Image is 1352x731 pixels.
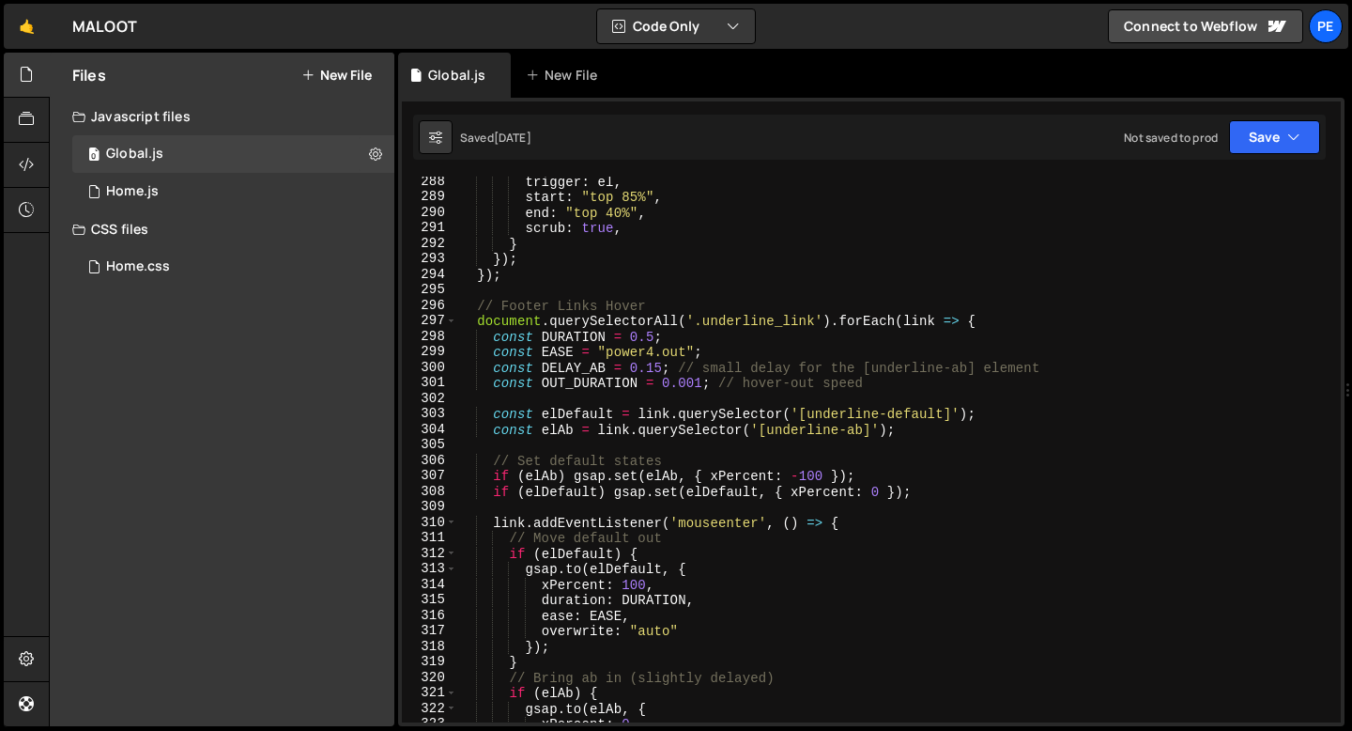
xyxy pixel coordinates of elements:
[402,220,457,236] div: 291
[402,546,457,562] div: 312
[1108,9,1303,43] a: Connect to Webflow
[402,205,457,221] div: 290
[1124,130,1218,146] div: Not saved to prod
[402,391,457,407] div: 302
[402,437,457,453] div: 305
[72,65,106,86] h2: Files
[402,453,457,469] div: 306
[460,130,531,146] div: Saved
[402,561,457,577] div: 313
[402,701,457,717] div: 322
[402,623,457,639] div: 317
[402,530,457,546] div: 311
[402,468,457,484] div: 307
[402,298,457,314] div: 296
[402,577,457,593] div: 314
[72,135,394,173] div: 16127/43325.js
[402,313,457,329] div: 297
[72,173,394,210] div: 16127/43336.js
[402,670,457,686] div: 320
[402,422,457,438] div: 304
[597,9,755,43] button: Code Only
[402,360,457,376] div: 300
[301,68,372,83] button: New File
[494,130,531,146] div: [DATE]
[402,484,457,500] div: 308
[4,4,50,49] a: 🤙
[402,344,457,360] div: 299
[402,499,457,515] div: 309
[402,592,457,608] div: 315
[402,654,457,670] div: 319
[88,148,100,163] span: 0
[428,66,485,85] div: Global.js
[402,189,457,205] div: 289
[402,329,457,345] div: 298
[402,236,457,252] div: 292
[526,66,605,85] div: New File
[402,251,457,267] div: 293
[402,174,457,190] div: 288
[1309,9,1343,43] a: Pe
[72,15,137,38] div: MALOOT
[402,685,457,701] div: 321
[402,406,457,422] div: 303
[106,258,170,275] div: Home.css
[50,210,394,248] div: CSS files
[402,515,457,531] div: 310
[402,375,457,391] div: 301
[1229,120,1320,154] button: Save
[106,183,159,200] div: Home.js
[50,98,394,135] div: Javascript files
[72,248,394,286] div: 16127/43667.css
[402,267,457,283] div: 294
[402,639,457,655] div: 318
[402,282,457,298] div: 295
[106,146,163,163] div: Global.js
[402,608,457,624] div: 316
